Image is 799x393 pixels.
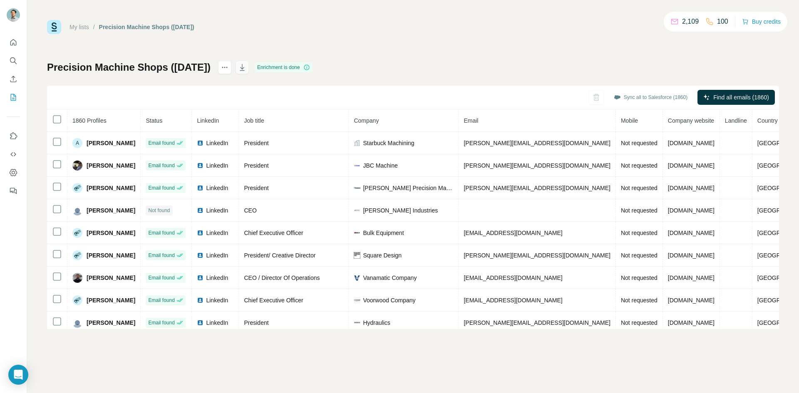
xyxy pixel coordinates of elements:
[621,140,658,146] span: Not requested
[47,20,61,34] img: Surfe Logo
[148,162,174,169] span: Email found
[621,207,658,214] span: Not requested
[148,252,174,259] span: Email found
[148,319,174,326] span: Email found
[668,207,715,214] span: [DOMAIN_NAME]
[717,17,728,27] p: 100
[757,117,778,124] span: Country
[72,117,107,124] span: 1860 Profiles
[7,90,20,105] button: My lists
[363,229,404,237] span: Bulk Equipment
[244,185,268,191] span: President
[72,138,82,148] div: A
[197,185,203,191] img: LinkedIn logo
[197,274,203,281] img: LinkedIn logo
[197,140,203,146] img: LinkedIn logo
[354,319,360,326] img: company-logo
[354,252,360,259] img: company-logo
[697,90,775,105] button: Find all emails (1860)
[87,274,135,282] span: [PERSON_NAME]
[7,35,20,50] button: Quick start
[69,24,89,30] a: My lists
[354,162,360,169] img: company-logo
[93,23,95,31] li: /
[354,297,360,304] img: company-logo
[725,117,747,124] span: Landline
[8,365,28,385] div: Open Intercom Messenger
[7,8,20,22] img: Avatar
[7,147,20,162] button: Use Surfe API
[7,72,20,87] button: Enrich CSV
[72,318,82,328] img: Avatar
[7,129,20,143] button: Use Surfe on LinkedIn
[244,230,303,236] span: Chief Executive Officer
[206,161,228,170] span: LinkedIn
[621,162,658,169] span: Not requested
[87,206,135,215] span: [PERSON_NAME]
[668,319,715,326] span: [DOMAIN_NAME]
[464,185,610,191] span: [PERSON_NAME][EMAIL_ADDRESS][DOMAIN_NAME]
[7,183,20,198] button: Feedback
[363,206,438,215] span: [PERSON_NAME] Industries
[7,165,20,180] button: Dashboard
[244,162,268,169] span: President
[87,229,135,237] span: [PERSON_NAME]
[206,274,228,282] span: LinkedIn
[668,252,715,259] span: [DOMAIN_NAME]
[72,205,82,215] img: Avatar
[197,297,203,304] img: LinkedIn logo
[146,117,162,124] span: Status
[148,229,174,237] span: Email found
[206,296,228,304] span: LinkedIn
[206,229,228,237] span: LinkedIn
[244,319,268,326] span: President
[464,117,478,124] span: Email
[148,207,170,214] span: Not found
[197,252,203,259] img: LinkedIn logo
[87,319,135,327] span: [PERSON_NAME]
[72,250,82,260] img: Avatar
[464,230,562,236] span: [EMAIL_ADDRESS][DOMAIN_NAME]
[148,274,174,282] span: Email found
[464,140,610,146] span: [PERSON_NAME][EMAIL_ADDRESS][DOMAIN_NAME]
[363,139,414,147] span: Starbuck Machining
[363,184,453,192] span: [PERSON_NAME] Precision Machining
[72,295,82,305] img: Avatar
[668,274,715,281] span: [DOMAIN_NAME]
[354,117,379,124] span: Company
[668,162,715,169] span: [DOMAIN_NAME]
[197,207,203,214] img: LinkedIn logo
[218,61,231,74] button: actions
[621,319,658,326] span: Not requested
[206,139,228,147] span: LinkedIn
[668,297,715,304] span: [DOMAIN_NAME]
[742,16,781,27] button: Buy credits
[354,230,360,236] img: company-logo
[363,251,402,260] span: Square Design
[47,61,211,74] h1: Precision Machine Shops ([DATE])
[713,93,769,101] span: Find all emails (1860)
[197,319,203,326] img: LinkedIn logo
[464,162,610,169] span: [PERSON_NAME][EMAIL_ADDRESS][DOMAIN_NAME]
[87,184,135,192] span: [PERSON_NAME]
[608,91,693,104] button: Sync all to Salesforce (1860)
[206,319,228,327] span: LinkedIn
[244,274,320,281] span: CEO / Director Of Operations
[72,228,82,238] img: Avatar
[206,251,228,260] span: LinkedIn
[354,274,360,281] img: company-logo
[464,274,562,281] span: [EMAIL_ADDRESS][DOMAIN_NAME]
[464,319,610,326] span: [PERSON_NAME][EMAIL_ADDRESS][DOMAIN_NAME]
[244,297,303,304] span: Chief Executive Officer
[148,297,174,304] span: Email found
[148,184,174,192] span: Email found
[87,251,135,260] span: [PERSON_NAME]
[72,161,82,171] img: Avatar
[197,230,203,236] img: LinkedIn logo
[206,206,228,215] span: LinkedIn
[72,183,82,193] img: Avatar
[668,185,715,191] span: [DOMAIN_NAME]
[621,252,658,259] span: Not requested
[464,252,610,259] span: [PERSON_NAME][EMAIL_ADDRESS][DOMAIN_NAME]
[682,17,699,27] p: 2,109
